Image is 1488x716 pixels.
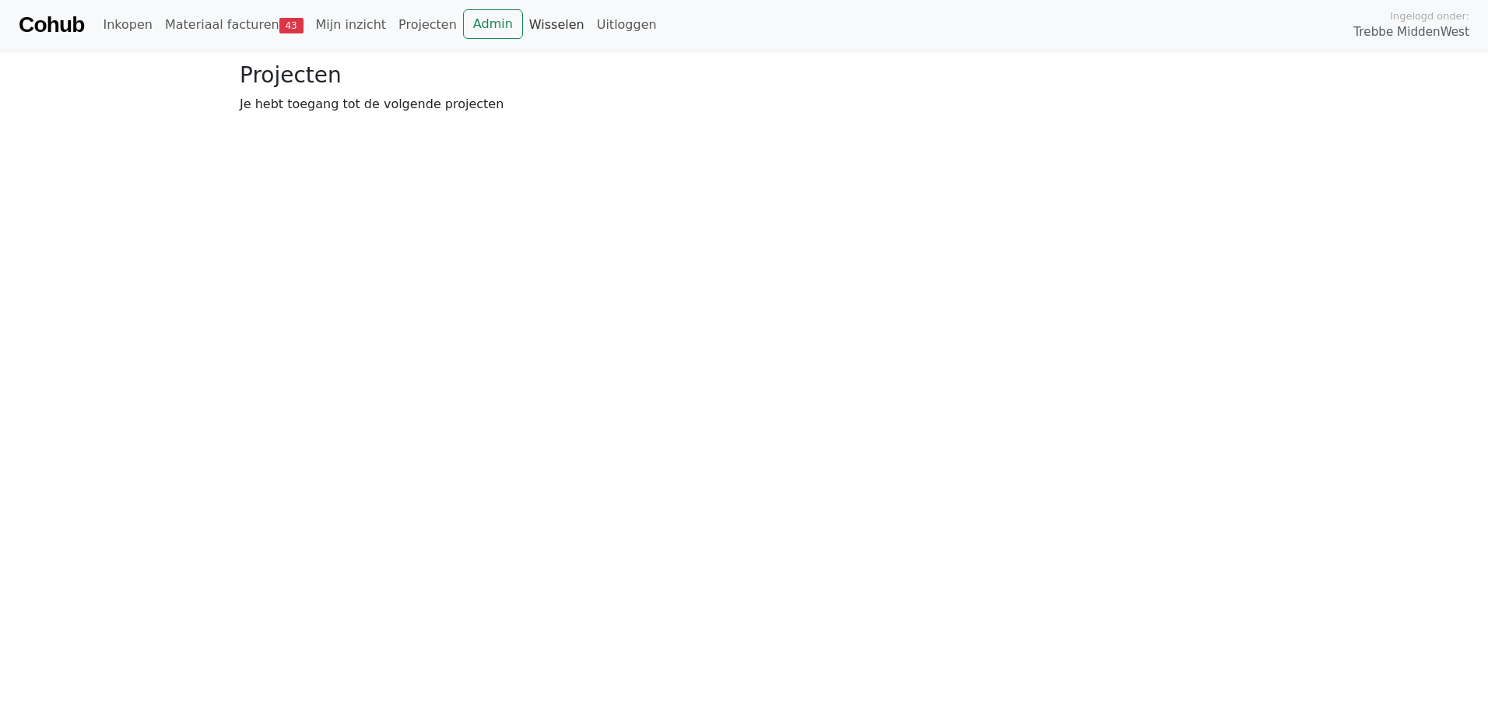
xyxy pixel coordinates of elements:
p: Je hebt toegang tot de volgende projecten [240,95,1248,114]
span: Trebbe MiddenWest [1353,23,1469,41]
a: Projecten [392,9,463,40]
a: Materiaal facturen43 [159,9,310,40]
a: Mijn inzicht [310,9,393,40]
span: 43 [279,18,304,33]
a: Cohub [19,6,84,44]
h3: Projecten [240,62,1248,89]
a: Wisselen [523,9,591,40]
a: Inkopen [97,9,158,40]
span: Ingelogd onder: [1390,9,1469,23]
a: Admin [463,9,523,39]
a: Uitloggen [591,9,663,40]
